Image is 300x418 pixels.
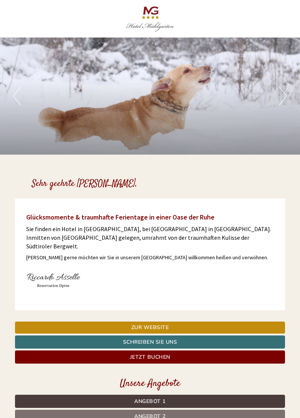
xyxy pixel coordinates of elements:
button: Senden [202,198,247,211]
a: Jetzt buchen [15,350,285,364]
img: user-152.jpg [26,265,81,295]
h1: Sehr geehrte [PERSON_NAME], [32,179,137,189]
button: Next [279,87,287,105]
a: Schreiben Sie uns [15,335,285,349]
button: Previous [13,87,21,105]
div: Freitag [108,6,139,18]
span: Angebot 1 [134,398,166,405]
small: 20:39 [11,36,115,42]
div: [GEOGRAPHIC_DATA] [11,22,115,28]
div: Unsere Angebote [15,377,285,391]
p: [PERSON_NAME] gerne möchten wir Sie in unserem [GEOGRAPHIC_DATA] willkommen heißen und verwöhnen. [26,254,274,262]
a: Zur Website [15,322,285,334]
span: Sie finden ein Hotel in [GEOGRAPHIC_DATA], bei [GEOGRAPHIC_DATA] in [GEOGRAPHIC_DATA]. Inmitten v... [26,225,271,250]
div: Guten Tag, wie können wir Ihnen helfen? [6,20,119,43]
span: Glücksmomente & traumhafte Ferientage in einer Oase der Ruhe [26,213,214,221]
